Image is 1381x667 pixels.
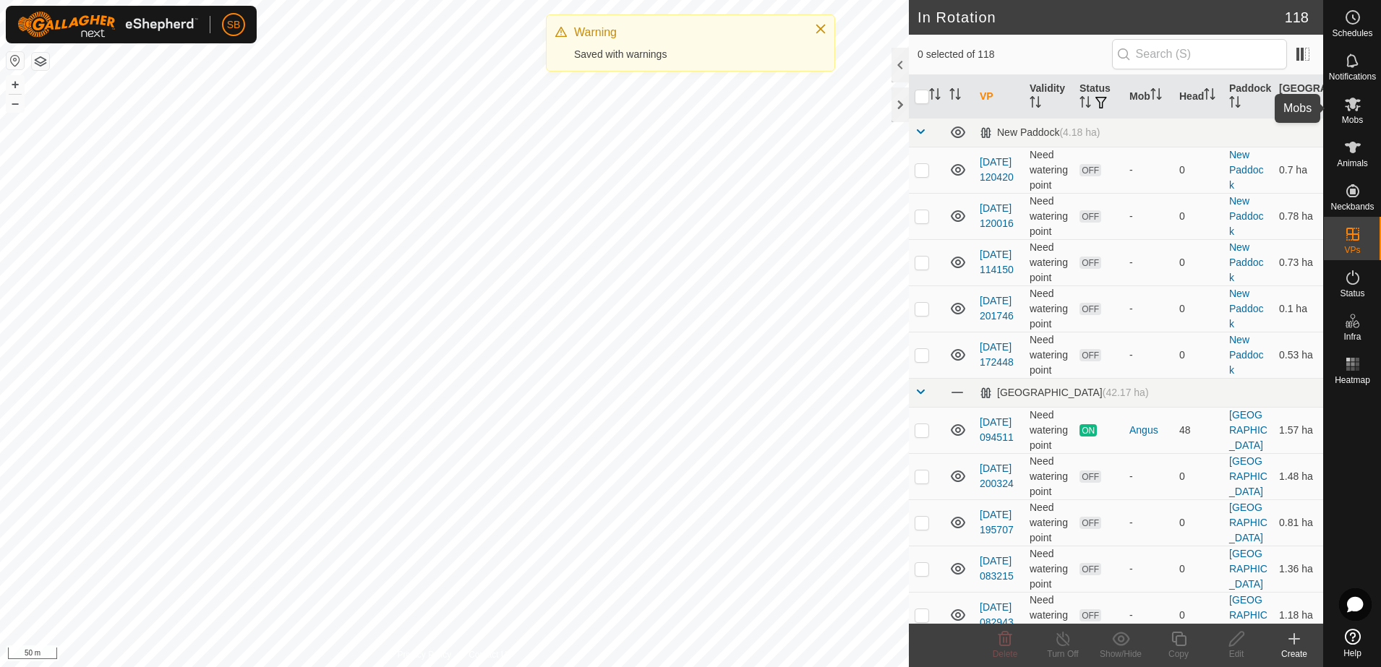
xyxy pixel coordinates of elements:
[1173,407,1223,453] td: 48
[1285,7,1309,28] span: 118
[1079,98,1091,110] p-sorticon: Activate to sort
[1030,98,1041,110] p-sorticon: Activate to sort
[1129,209,1168,224] div: -
[1173,592,1223,638] td: 0
[1173,332,1223,378] td: 0
[1129,608,1168,623] div: -
[1173,75,1223,119] th: Head
[1273,239,1323,285] td: 0.73 ha
[1342,116,1363,124] span: Mobs
[1129,255,1168,270] div: -
[929,90,941,102] p-sorticon: Activate to sort
[1273,285,1323,332] td: 0.1 ha
[1173,147,1223,193] td: 0
[974,75,1024,119] th: VP
[1229,195,1263,237] a: New Paddock
[1273,407,1323,453] td: 1.57 ha
[1173,499,1223,546] td: 0
[1229,288,1263,330] a: New Paddock
[1079,164,1101,176] span: OFF
[1332,29,1372,38] span: Schedules
[1024,499,1074,546] td: Need watering point
[918,47,1112,62] span: 0 selected of 118
[1024,239,1074,285] td: Need watering point
[1173,285,1223,332] td: 0
[1343,332,1361,341] span: Infra
[980,341,1014,368] a: [DATE] 172448
[1129,348,1168,363] div: -
[7,95,24,112] button: –
[574,24,800,41] div: Warning
[1103,387,1149,398] span: (42.17 ha)
[1092,647,1150,660] div: Show/Hide
[1024,546,1074,592] td: Need watering point
[980,555,1014,582] a: [DATE] 083215
[1079,257,1101,269] span: OFF
[1173,239,1223,285] td: 0
[1173,453,1223,499] td: 0
[1265,647,1323,660] div: Create
[1124,75,1173,119] th: Mob
[1024,147,1074,193] td: Need watering point
[980,156,1014,183] a: [DATE] 120420
[980,601,1014,628] a: [DATE] 082943
[1229,594,1267,636] a: [GEOGRAPHIC_DATA]
[1150,647,1207,660] div: Copy
[980,387,1149,399] div: [GEOGRAPHIC_DATA]
[980,126,1100,139] div: New Paddock
[1229,548,1267,590] a: [GEOGRAPHIC_DATA]
[1207,647,1265,660] div: Edit
[1273,546,1323,592] td: 1.36 ha
[1024,407,1074,453] td: Need watering point
[980,249,1014,275] a: [DATE] 114150
[811,19,831,39] button: Close
[1079,303,1101,315] span: OFF
[993,649,1018,659] span: Delete
[1229,241,1263,283] a: New Paddock
[1034,647,1092,660] div: Turn Off
[980,295,1014,322] a: [DATE] 201746
[1129,469,1168,484] div: -
[1273,147,1323,193] td: 0.7 ha
[1344,246,1360,254] span: VPs
[1273,332,1323,378] td: 0.53 ha
[1079,609,1101,621] span: OFF
[918,9,1285,26] h2: In Rotation
[1204,90,1215,102] p-sorticon: Activate to sort
[1273,499,1323,546] td: 0.81 ha
[980,416,1014,443] a: [DATE] 094511
[1129,163,1168,178] div: -
[32,53,49,70] button: Map Layers
[1112,39,1287,69] input: Search (S)
[397,648,451,661] a: Privacy Policy
[1229,502,1267,543] a: [GEOGRAPHIC_DATA]
[1024,592,1074,638] td: Need watering point
[1129,561,1168,577] div: -
[1324,623,1381,663] a: Help
[1273,592,1323,638] td: 1.18 ha
[1273,193,1323,239] td: 0.78 ha
[1343,649,1361,658] span: Help
[1229,455,1267,497] a: [GEOGRAPHIC_DATA]
[949,90,961,102] p-sorticon: Activate to sort
[1340,289,1364,298] span: Status
[1335,376,1370,384] span: Heatmap
[7,52,24,69] button: Reset Map
[7,76,24,93] button: +
[980,462,1014,489] a: [DATE] 200324
[1059,126,1100,138] span: (4.18 ha)
[17,12,198,38] img: Gallagher Logo
[980,202,1014,229] a: [DATE] 120016
[980,509,1014,535] a: [DATE] 195707
[1301,98,1313,110] p-sorticon: Activate to sort
[574,47,800,62] div: Saved with warnings
[1173,193,1223,239] td: 0
[1337,159,1368,168] span: Animals
[1229,334,1263,376] a: New Paddock
[1129,515,1168,530] div: -
[1079,349,1101,361] span: OFF
[1024,75,1074,119] th: Validity
[1229,98,1241,110] p-sorticon: Activate to sort
[1079,424,1097,436] span: ON
[1150,90,1162,102] p-sorticon: Activate to sort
